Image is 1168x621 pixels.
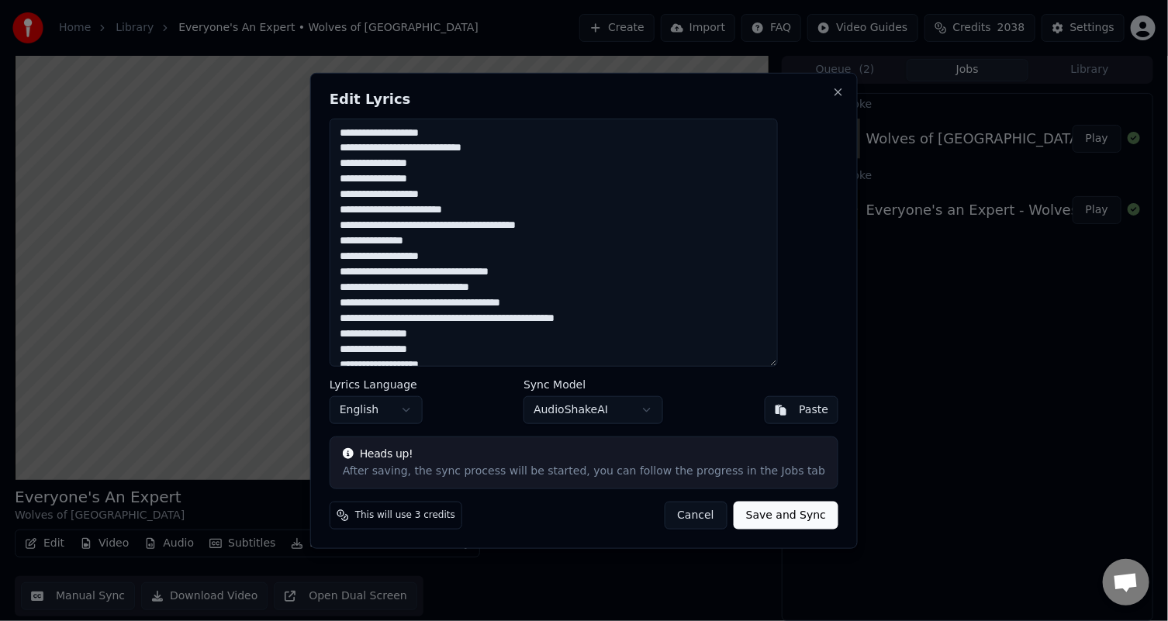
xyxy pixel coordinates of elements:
[330,91,838,105] h2: Edit Lyrics
[664,502,727,530] button: Cancel
[343,464,825,479] div: After saving, the sync process will be started, you can follow the progress in the Jobs tab
[734,502,838,530] button: Save and Sync
[343,447,825,462] div: Heads up!
[799,402,828,418] div: Paste
[330,379,423,390] label: Lyrics Language
[764,396,838,424] button: Paste
[524,379,663,390] label: Sync Model
[355,509,455,522] span: This will use 3 credits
